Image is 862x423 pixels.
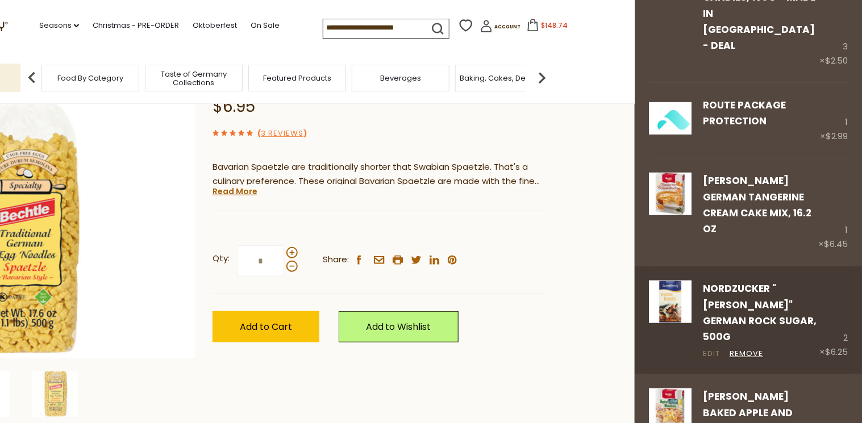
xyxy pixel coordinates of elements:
a: Account [480,20,521,36]
a: Route Package Protection [703,98,786,128]
a: Add to Wishlist [339,311,459,342]
span: Account [495,24,521,30]
a: Remove [730,348,763,360]
button: $148.74 [523,19,572,36]
a: Featured Products [263,74,331,82]
img: Nordzucker "Kandis" German Rock Sugar, 500g [649,280,692,323]
div: 1 × [818,173,848,252]
img: next arrow [531,66,553,89]
strong: Qty: [213,252,230,266]
span: $2.50 [825,55,848,66]
a: [PERSON_NAME] German Tangerine Cream Cake Mix, 16.2 oz [703,174,811,236]
a: On Sale [251,19,280,32]
a: Christmas - PRE-ORDER [93,19,179,32]
a: Read More [213,186,257,197]
a: Taste of Germany Collections [148,70,239,87]
input: Qty: [238,245,284,277]
a: Nordzucker "Kandis" German Rock Sugar, 500g [649,280,692,359]
img: Green Package Protection [649,97,692,140]
a: Food By Category [57,74,123,82]
span: $6.25 [825,346,848,358]
a: Kathi German Tangerine Cream Cake Mix, 16.2 oz [649,173,692,252]
img: Bechtle Egg Spaetzle Bavarian Style - 17.6 oz. [32,371,78,417]
span: $6.95 [213,95,255,118]
img: previous arrow [20,66,43,89]
span: $148.74 [542,20,568,30]
a: Edit [703,348,720,360]
span: Share: [323,253,349,267]
a: Beverages [380,74,421,82]
a: Oktoberfest [193,19,237,32]
a: Seasons [39,19,79,32]
span: $2.99 [826,130,848,142]
button: Add to Cart [213,311,319,342]
div: 1 × [820,97,848,144]
div: 2 × [819,280,848,359]
a: 3 Reviews [261,128,303,140]
a: Nordzucker "[PERSON_NAME]" German Rock Sugar, 500g [703,282,817,344]
p: Bavarian Spaetzle are traditionally shorter that Swabian Spaetzle. That's a culinary preference. ... [213,160,545,189]
img: Kathi German Tangerine Cream Cake Mix, 16.2 oz [649,173,692,215]
a: Green Package Protection [649,97,692,144]
span: $6.45 [824,238,848,250]
span: Add to Cart [240,320,292,333]
span: ( ) [257,128,307,139]
a: Baking, Cakes, Desserts [460,74,548,82]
